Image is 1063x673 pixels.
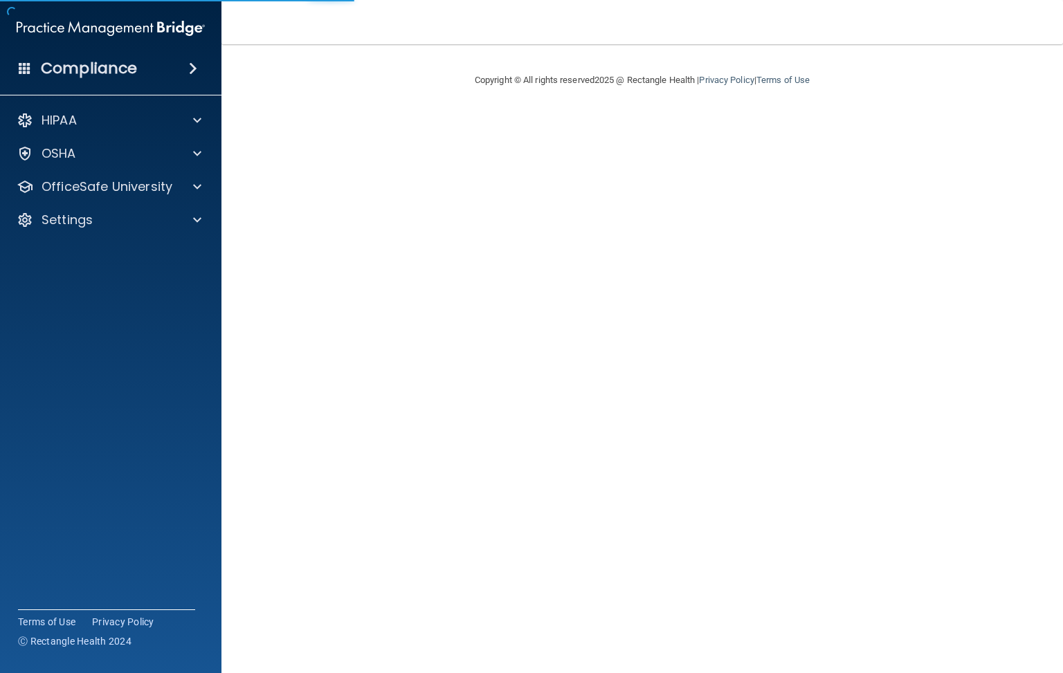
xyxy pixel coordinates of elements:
a: OfficeSafe University [17,178,201,195]
a: Terms of Use [756,75,810,85]
img: PMB logo [17,15,205,42]
a: Terms of Use [18,615,75,629]
a: Privacy Policy [699,75,754,85]
span: Ⓒ Rectangle Health 2024 [18,634,131,648]
div: Copyright © All rights reserved 2025 @ Rectangle Health | | [390,58,895,102]
p: Settings [42,212,93,228]
p: OfficeSafe University [42,178,172,195]
p: OSHA [42,145,76,162]
h4: Compliance [41,59,137,78]
p: HIPAA [42,112,77,129]
a: Privacy Policy [92,615,154,629]
a: Settings [17,212,201,228]
a: HIPAA [17,112,201,129]
a: OSHA [17,145,201,162]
